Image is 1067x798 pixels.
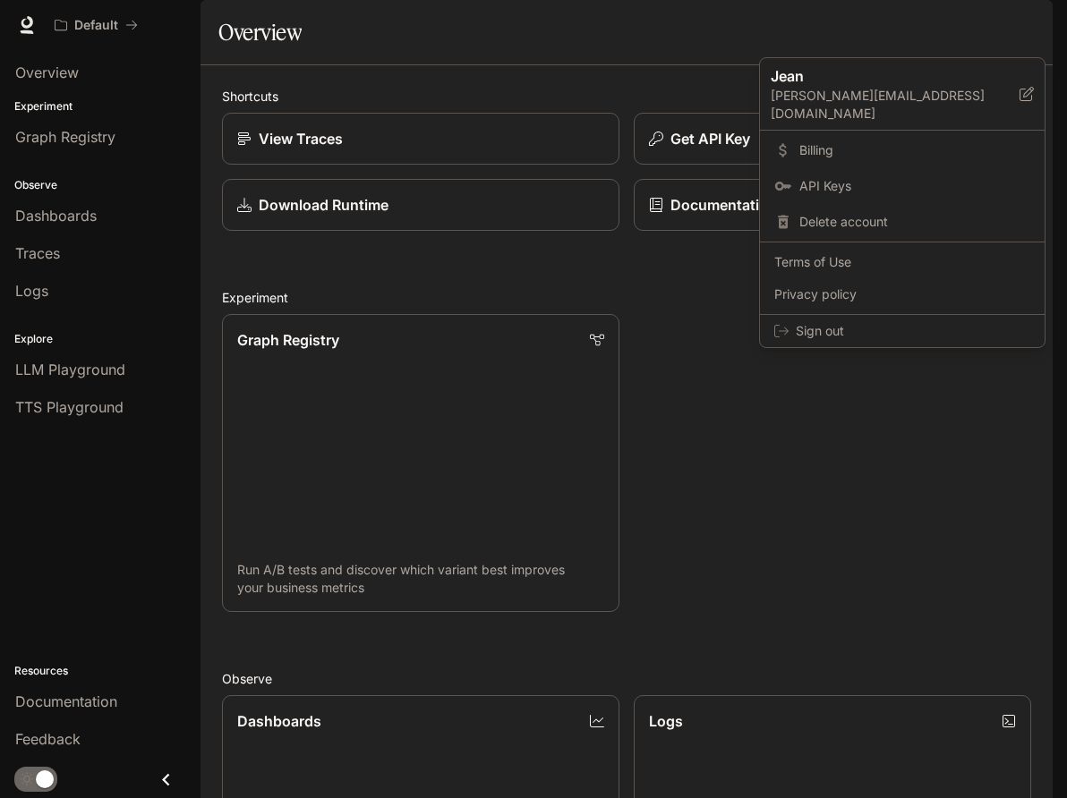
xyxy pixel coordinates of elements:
[796,322,1030,340] span: Sign out
[764,134,1041,166] a: Billing
[799,213,1030,231] span: Delete account
[799,141,1030,159] span: Billing
[764,246,1041,278] a: Terms of Use
[764,278,1041,310] a: Privacy policy
[764,206,1041,238] div: Delete account
[774,285,1030,303] span: Privacy policy
[771,65,991,87] p: Jean
[774,253,1030,271] span: Terms of Use
[760,315,1045,347] div: Sign out
[760,58,1045,131] div: Jean[PERSON_NAME][EMAIL_ADDRESS][DOMAIN_NAME]
[771,87,1020,123] p: [PERSON_NAME][EMAIL_ADDRESS][DOMAIN_NAME]
[764,170,1041,202] a: API Keys
[799,177,1030,195] span: API Keys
